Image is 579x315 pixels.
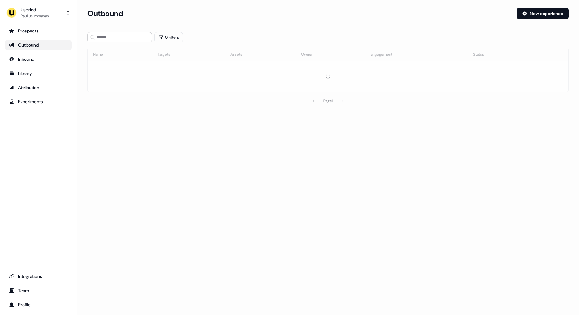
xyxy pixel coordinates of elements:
a: Go to experiments [5,97,72,107]
a: Go to Inbound [5,54,72,64]
a: Go to outbound experience [5,40,72,50]
div: Prospects [9,28,68,34]
div: Experiments [9,98,68,105]
a: Go to team [5,285,72,296]
h3: Outbound [87,9,123,18]
button: 0 Filters [154,32,183,42]
a: Go to templates [5,68,72,79]
div: Team [9,287,68,294]
a: Go to integrations [5,271,72,282]
div: Library [9,70,68,77]
a: Go to prospects [5,26,72,36]
div: Outbound [9,42,68,48]
button: UserledPaulius Imbrasas [5,5,72,21]
div: Integrations [9,273,68,280]
a: Go to profile [5,300,72,310]
button: New experience [517,8,569,19]
div: Userled [21,6,49,13]
div: Profile [9,301,68,308]
a: Go to attribution [5,82,72,93]
div: Inbound [9,56,68,62]
div: Paulius Imbrasas [21,13,49,19]
div: Attribution [9,84,68,91]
